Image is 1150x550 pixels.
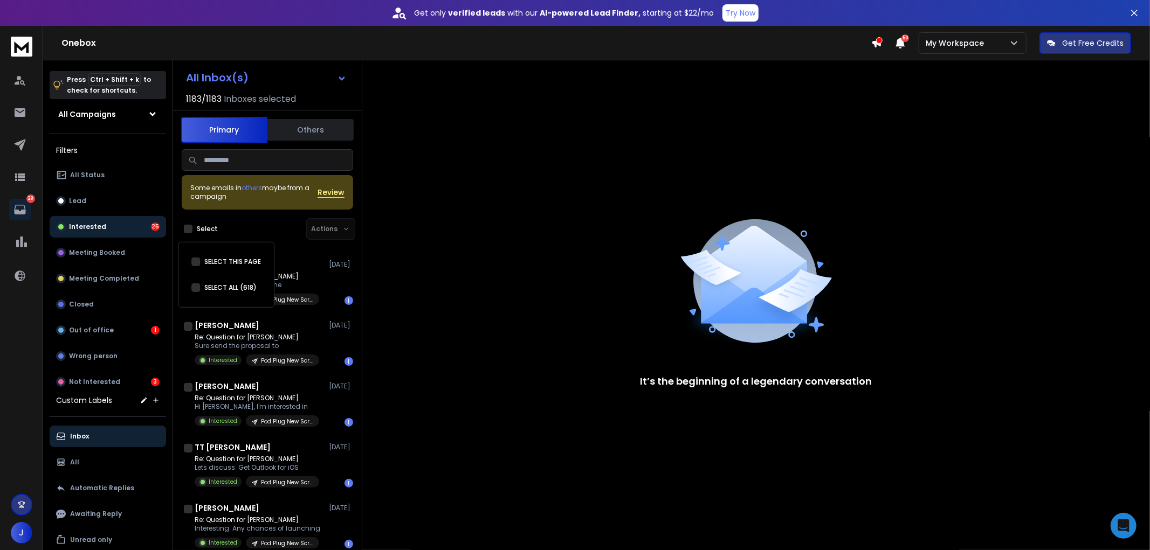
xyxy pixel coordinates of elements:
[190,184,318,201] div: Some emails in maybe from a campaign
[69,326,114,335] p: Out of office
[224,93,296,106] h3: Inboxes selected
[926,38,988,48] p: My Workspace
[50,371,166,393] button: Not Interested3
[50,294,166,315] button: Closed
[186,72,249,83] h1: All Inbox(s)
[261,417,313,426] p: Pod Plug New Scraped List Target Cities 30k
[50,103,166,125] button: All Campaigns
[195,503,259,513] h1: [PERSON_NAME]
[195,463,319,472] p: Lets discuss. Get Outlook for iOS
[242,183,262,192] span: others
[261,478,313,486] p: Pod Plug New Scraped List Target Cities 30k
[195,455,319,463] p: Re: Question for [PERSON_NAME]
[1039,32,1131,54] button: Get Free Credits
[204,283,257,292] label: SELECT ALL (618)
[69,378,120,386] p: Not Interested
[261,296,313,304] p: Pod Plug New Scraped List Target Cities 30k
[11,522,32,544] button: J
[329,443,353,451] p: [DATE]
[69,222,106,231] p: Interested
[726,8,755,18] p: Try Now
[70,432,89,441] p: Inbox
[58,109,116,120] h1: All Campaigns
[50,268,166,289] button: Meeting Completed
[69,197,86,205] p: Lead
[345,357,353,366] div: 1
[209,417,237,425] p: Interested
[345,540,353,548] div: 1
[329,382,353,391] p: [DATE]
[70,484,134,492] p: Automatic Replies
[209,478,237,486] p: Interested
[69,352,118,360] p: Wrong person
[209,356,237,364] p: Interested
[195,524,320,533] p: Interesting. Any chances of launching
[329,260,353,269] p: [DATE]
[345,296,353,305] div: 1
[329,321,353,330] p: [DATE]
[11,37,32,57] img: logo
[9,199,31,220] a: 29
[261,539,313,547] p: Pod Plug New Scraped List Target Cities 30k
[901,34,909,42] span: 50
[67,74,151,96] p: Press to check for shortcuts.
[195,320,259,331] h1: [PERSON_NAME]
[50,345,166,367] button: Wrong person
[50,216,166,238] button: Interested25
[195,516,320,524] p: Re: Question for [PERSON_NAME]
[56,395,112,406] h3: Custom Labels
[88,73,141,86] span: Ctrl + Shift + k
[70,510,122,518] p: Awaiting Reply
[195,402,319,411] p: Hi [PERSON_NAME], I'm interested in
[50,242,166,263] button: Meeting Booked
[722,4,759,22] button: Try Now
[261,357,313,365] p: Pod Plug New Scraped List Target Cities 30k
[195,381,259,392] h1: [PERSON_NAME]
[186,93,222,106] span: 1183 / 1183
[50,319,166,341] button: Out of office1
[209,539,237,547] p: Interested
[414,8,714,18] p: Get only with our starting at $22/mo
[195,442,271,452] h1: TT [PERSON_NAME]
[50,164,166,186] button: All Status
[50,426,166,447] button: Inbox
[50,503,166,525] button: Awaiting Reply
[69,274,139,283] p: Meeting Completed
[151,378,160,386] div: 3
[195,394,319,402] p: Re: Question for [PERSON_NAME]
[329,504,353,512] p: [DATE]
[318,187,345,198] button: Review
[448,8,505,18] strong: verified leads
[540,8,641,18] strong: AI-powered Lead Finder,
[70,458,79,467] p: All
[69,300,94,309] p: Closed
[26,194,35,203] p: 29
[204,257,261,266] label: SELECT THIS PAGE
[69,248,125,257] p: Meeting Booked
[151,326,160,335] div: 1
[61,37,871,50] h1: Onebox
[50,451,166,473] button: All
[181,117,267,143] button: Primary
[1111,513,1137,539] div: Open Intercom Messenger
[197,225,218,233] label: Select
[50,190,166,212] button: Lead
[1062,38,1124,48] p: Get Free Credits
[641,374,872,389] p: It’s the beginning of a legendary conversation
[345,418,353,427] div: 1
[177,67,355,88] button: All Inbox(s)
[70,171,105,179] p: All Status
[345,479,353,488] div: 1
[195,342,319,350] p: Sure send the proposal to
[195,333,319,342] p: Re: Question for [PERSON_NAME]
[50,143,166,158] h3: Filters
[70,535,112,544] p: Unread only
[151,222,160,231] div: 25
[50,477,166,499] button: Automatic Replies
[267,118,354,142] button: Others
